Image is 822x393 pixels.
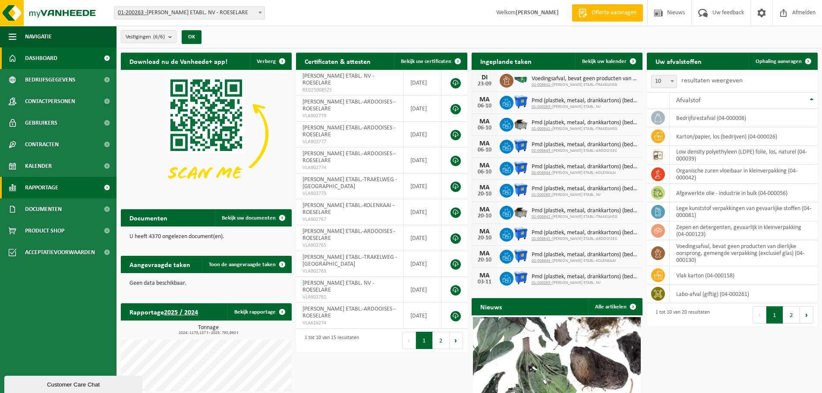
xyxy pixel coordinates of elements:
img: WB-1100-HPE-BE-01 [513,182,528,197]
span: VLA902777 [302,138,397,145]
td: [DATE] [404,122,441,148]
span: Gebruikers [25,112,57,134]
div: MA [476,96,493,103]
span: [PERSON_NAME] ETABL.-KOLENKAAI [532,258,638,264]
span: [PERSON_NAME] ETABL.-ARDOOISES [532,236,638,242]
div: 1 tot 10 van 15 resultaten [300,331,359,350]
div: 23-09 [476,81,493,87]
span: VLA902779 [302,113,397,119]
img: WB-1100-HPE-BE-01 [513,94,528,109]
img: WB-1100-HPE-BE-01 [513,160,528,175]
span: Pmd (plastiek, metaal, drankkartons) (bedrijven) [532,119,638,126]
span: [PERSON_NAME] ETABL.-TRAKELWEG [532,82,638,88]
span: [PERSON_NAME] ETABL.-ARDOOISES - ROESELARE [302,228,395,242]
img: WB-5000-GAL-GY-01 [513,116,528,131]
span: Verberg [257,59,276,64]
button: 1 [766,306,783,324]
h2: Rapportage [121,303,207,320]
div: 06-10 [476,169,493,175]
td: bedrijfsrestafval (04-000008) [670,109,818,127]
h2: Uw afvalstoffen [647,53,710,69]
button: Verberg [250,53,291,70]
tcxspan: Call 02-008643 - via 3CX [532,236,552,241]
a: Bekijk uw documenten [215,209,291,226]
span: [PERSON_NAME] ETABL. NV [532,104,638,110]
span: [PERSON_NAME] ETABL.-KOLENKAAI - ROESELARE [302,202,394,216]
span: Offerte aanvragen [589,9,639,17]
tcxspan: Call 02-008642 - via 3CX [532,126,552,131]
tcxspan: Call 02-008644 - via 3CX [532,258,552,263]
img: WB-1100-HPE-BE-01 [513,270,528,285]
span: 2024: 1173,137 t - 2025: 792,960 t [125,331,292,335]
td: low density polyethyleen (LDPE) folie, los, naturel (04-000039) [670,146,818,165]
span: Pmd (plastiek, metaal, drankkartons) (bedrijven) [532,97,638,104]
span: VLA902761 [302,294,397,301]
span: VLA616274 [302,320,397,327]
span: Contracten [25,134,59,155]
div: 06-10 [476,103,493,109]
a: Bekijk rapportage [227,303,291,321]
div: 06-10 [476,125,493,131]
h3: Tonnage [125,325,292,335]
tcxspan: Call 01-200263 - via 3CX [118,9,147,16]
td: zepen en detergenten, gevaarlijk in kleinverpakking (04-000123) [670,221,818,240]
tcxspan: Call 02-008642 - via 3CX [532,82,552,87]
td: [DATE] [404,173,441,199]
div: 1 tot 10 van 20 resultaten [651,305,710,324]
span: Kalender [25,155,52,177]
div: 20-10 [476,257,493,263]
span: 01-200263 - SOUBRY JOSEPH ETABL. NV - ROESELARE [114,7,265,19]
span: Navigatie [25,26,52,47]
span: Acceptatievoorwaarden [25,242,95,263]
span: Pmd (plastiek, metaal, drankkartons) (bedrijven) [532,163,638,170]
p: U heeft 4370 ongelezen document(en). [129,234,283,240]
span: Pmd (plastiek, metaal, drankkartons) (bedrijven) [532,185,638,192]
img: WB-1100-HPE-BE-01 [513,226,528,241]
button: 2 [783,306,800,324]
td: [DATE] [404,70,441,96]
span: [PERSON_NAME] ETABL.-ARDOOISES - ROESELARE [302,125,395,138]
span: [PERSON_NAME] ETABL.-ARDOOISES - ROESELARE [302,99,395,112]
p: Geen data beschikbaar. [129,280,283,286]
button: 1 [416,332,433,349]
span: Pmd (plastiek, metaal, drankkartons) (bedrijven) [532,230,638,236]
span: [PERSON_NAME] ETABL.-ARDOOISES - ROESELARE [302,306,395,319]
img: WB-1100-HPE-BE-01 [513,138,528,153]
button: Previous [402,332,416,349]
td: [DATE] [404,148,441,173]
span: VLA902765 [302,242,397,249]
td: [DATE] [404,199,441,225]
span: Afvalstof [676,97,701,104]
span: Pmd (plastiek, metaal, drankkartons) (bedrijven) [532,274,638,280]
span: 10 [652,75,677,88]
img: WB-1100-HPE-BE-01 [513,248,528,263]
td: [DATE] [404,225,441,251]
tcxspan: Call 02-008644 - via 3CX [532,170,552,175]
div: MA [476,118,493,125]
tcxspan: Call 02-008642 - via 3CX [532,214,552,219]
tcxspan: Call 01-200263 - via 3CX [532,104,552,109]
td: afgewerkte olie - industrie in bulk (04-000056) [670,184,818,202]
td: [DATE] [404,96,441,122]
a: Toon de aangevraagde taken [202,256,291,273]
span: [PERSON_NAME] ETABL. NV - ROESELARE [302,280,374,293]
div: 03-11 [476,279,493,285]
tcxspan: Call 01-200263 - via 3CX [532,192,552,197]
td: organische zuren vloeibaar in kleinverpakking (04-000042) [670,165,818,184]
h2: Certificaten & attesten [296,53,379,69]
button: Next [450,332,463,349]
span: Bedrijfsgegevens [25,69,76,91]
div: MA [476,206,493,213]
a: Bekijk uw certificaten [394,53,466,70]
button: Next [800,306,813,324]
button: Previous [753,306,766,324]
span: Vestigingen [126,31,165,44]
h2: Ingeplande taken [472,53,540,69]
span: Bekijk uw kalender [582,59,627,64]
div: DI [476,74,493,81]
img: Download de VHEPlus App [121,70,292,198]
iframe: chat widget [4,374,144,393]
span: Voedingsafval, bevat geen producten van dierlijke oorsprong, gemengde verpakking... [532,75,638,82]
div: MA [476,228,493,235]
span: Pmd (plastiek, metaal, drankkartons) (bedrijven) [532,208,638,214]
